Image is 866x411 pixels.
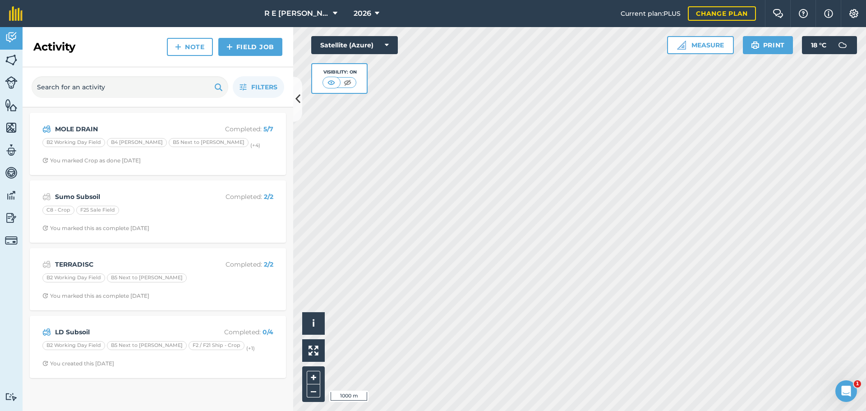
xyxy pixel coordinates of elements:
img: Clock with arrow pointing clockwise [42,225,48,231]
button: i [302,312,325,335]
div: You marked this as complete [DATE] [42,292,149,300]
span: 1 [854,380,861,388]
input: Search for an activity [32,76,228,98]
img: svg+xml;base64,PD94bWwgdmVyc2lvbj0iMS4wIiBlbmNvZGluZz0idXRmLTgiPz4KPCEtLSBHZW5lcmF0b3I6IEFkb2JlIE... [5,211,18,225]
div: You created this [DATE] [42,360,114,367]
img: svg+xml;base64,PHN2ZyB4bWxucz0iaHR0cDovL3d3dy53My5vcmcvMjAwMC9zdmciIHdpZHRoPSIxNCIgaGVpZ2h0PSIyNC... [175,42,181,52]
strong: TERRADISC [55,259,198,269]
img: Clock with arrow pointing clockwise [42,157,48,163]
img: fieldmargin Logo [9,6,23,21]
a: Sumo SubsoilCompleted: 2/2C8 - CropF25 Sale FieldClock with arrow pointing clockwiseYou marked th... [35,186,281,237]
button: + [307,371,320,384]
span: Current plan : PLUS [621,9,681,18]
iframe: Intercom live chat [835,380,857,402]
img: svg+xml;base64,PHN2ZyB4bWxucz0iaHR0cDovL3d3dy53My5vcmcvMjAwMC9zdmciIHdpZHRoPSI1MCIgaGVpZ2h0PSI0MC... [326,78,337,87]
button: Measure [667,36,734,54]
img: svg+xml;base64,PD94bWwgdmVyc2lvbj0iMS4wIiBlbmNvZGluZz0idXRmLTgiPz4KPCEtLSBHZW5lcmF0b3I6IEFkb2JlIE... [5,189,18,202]
img: svg+xml;base64,PD94bWwgdmVyc2lvbj0iMS4wIiBlbmNvZGluZz0idXRmLTgiPz4KPCEtLSBHZW5lcmF0b3I6IEFkb2JlIE... [42,327,51,337]
div: C8 - Crop [42,206,74,215]
small: (+ 1 ) [246,345,255,351]
img: svg+xml;base64,PHN2ZyB4bWxucz0iaHR0cDovL3d3dy53My5vcmcvMjAwMC9zdmciIHdpZHRoPSIxOSIgaGVpZ2h0PSIyNC... [751,40,760,51]
img: svg+xml;base64,PD94bWwgdmVyc2lvbj0iMS4wIiBlbmNvZGluZz0idXRmLTgiPz4KPCEtLSBHZW5lcmF0b3I6IEFkb2JlIE... [42,191,51,202]
p: Completed : [202,327,273,337]
img: svg+xml;base64,PHN2ZyB4bWxucz0iaHR0cDovL3d3dy53My5vcmcvMjAwMC9zdmciIHdpZHRoPSI1MCIgaGVpZ2h0PSI0MC... [342,78,353,87]
div: B2 Working Day Field [42,138,105,147]
img: Clock with arrow pointing clockwise [42,293,48,299]
span: Filters [251,82,277,92]
p: Completed : [202,192,273,202]
strong: 5 / 7 [263,125,273,133]
img: svg+xml;base64,PHN2ZyB4bWxucz0iaHR0cDovL3d3dy53My5vcmcvMjAwMC9zdmciIHdpZHRoPSI1NiIgaGVpZ2h0PSI2MC... [5,53,18,67]
div: B2 Working Day Field [42,273,105,282]
a: Note [167,38,213,56]
div: You marked Crop as done [DATE] [42,157,141,164]
button: – [307,384,320,397]
a: TERRADISCCompleted: 2/2B2 Working Day FieldB5 Next to [PERSON_NAME]Clock with arrow pointing cloc... [35,254,281,305]
img: svg+xml;base64,PD94bWwgdmVyc2lvbj0iMS4wIiBlbmNvZGluZz0idXRmLTgiPz4KPCEtLSBHZW5lcmF0b3I6IEFkb2JlIE... [42,259,51,270]
img: svg+xml;base64,PHN2ZyB4bWxucz0iaHR0cDovL3d3dy53My5vcmcvMjAwMC9zdmciIHdpZHRoPSIxNCIgaGVpZ2h0PSIyNC... [226,42,233,52]
a: Change plan [688,6,756,21]
h2: Activity [33,40,75,54]
div: B5 Next to [PERSON_NAME] [169,138,249,147]
img: svg+xml;base64,PD94bWwgdmVyc2lvbj0iMS4wIiBlbmNvZGluZz0idXRmLTgiPz4KPCEtLSBHZW5lcmF0b3I6IEFkb2JlIE... [42,124,51,134]
span: 18 ° C [811,36,826,54]
a: MOLE DRAINCompleted: 5/7B2 Working Day FieldB4 [PERSON_NAME]B5 Next to [PERSON_NAME](+4)Clock wit... [35,118,281,170]
img: svg+xml;base64,PD94bWwgdmVyc2lvbj0iMS4wIiBlbmNvZGluZz0idXRmLTgiPz4KPCEtLSBHZW5lcmF0b3I6IEFkb2JlIE... [5,76,18,89]
a: LD SubsoilCompleted: 0/4B2 Working Day FieldB5 Next to [PERSON_NAME]F2 / F21 Ship - Crop(+1)Clock... [35,321,281,373]
button: Filters [233,76,284,98]
button: 18 °C [802,36,857,54]
div: B5 Next to [PERSON_NAME] [107,341,187,350]
img: Four arrows, one pointing top left, one top right, one bottom right and the last bottom left [309,346,318,356]
img: svg+xml;base64,PHN2ZyB4bWxucz0iaHR0cDovL3d3dy53My5vcmcvMjAwMC9zdmciIHdpZHRoPSI1NiIgaGVpZ2h0PSI2MC... [5,98,18,112]
img: A cog icon [848,9,859,18]
strong: MOLE DRAIN [55,124,198,134]
strong: LD Subsoil [55,327,198,337]
strong: 0 / 4 [263,328,273,336]
strong: Sumo Subsoil [55,192,198,202]
img: svg+xml;base64,PHN2ZyB4bWxucz0iaHR0cDovL3d3dy53My5vcmcvMjAwMC9zdmciIHdpZHRoPSI1NiIgaGVpZ2h0PSI2MC... [5,121,18,134]
p: Completed : [202,124,273,134]
img: svg+xml;base64,PD94bWwgdmVyc2lvbj0iMS4wIiBlbmNvZGluZz0idXRmLTgiPz4KPCEtLSBHZW5lcmF0b3I6IEFkb2JlIE... [5,31,18,44]
div: F25 Sale Field [76,206,119,215]
img: svg+xml;base64,PHN2ZyB4bWxucz0iaHR0cDovL3d3dy53My5vcmcvMjAwMC9zdmciIHdpZHRoPSIxNyIgaGVpZ2h0PSIxNy... [824,8,833,19]
img: Ruler icon [677,41,686,50]
button: Print [743,36,793,54]
div: Visibility: On [322,69,357,76]
img: Two speech bubbles overlapping with the left bubble in the forefront [773,9,783,18]
span: i [312,318,315,329]
strong: 2 / 2 [264,260,273,268]
small: (+ 4 ) [250,142,260,148]
img: Clock with arrow pointing clockwise [42,360,48,366]
span: 2026 [354,8,371,19]
img: svg+xml;base64,PD94bWwgdmVyc2lvbj0iMS4wIiBlbmNvZGluZz0idXRmLTgiPz4KPCEtLSBHZW5lcmF0b3I6IEFkb2JlIE... [5,393,18,401]
div: B2 Working Day Field [42,341,105,350]
a: Field Job [218,38,282,56]
strong: 2 / 2 [264,193,273,201]
img: svg+xml;base64,PD94bWwgdmVyc2lvbj0iMS4wIiBlbmNvZGluZz0idXRmLTgiPz4KPCEtLSBHZW5lcmF0b3I6IEFkb2JlIE... [5,234,18,247]
p: Completed : [202,259,273,269]
span: R E [PERSON_NAME] [264,8,329,19]
button: Satellite (Azure) [311,36,398,54]
img: svg+xml;base64,PHN2ZyB4bWxucz0iaHR0cDovL3d3dy53My5vcmcvMjAwMC9zdmciIHdpZHRoPSIxOSIgaGVpZ2h0PSIyNC... [214,82,223,92]
img: A question mark icon [798,9,809,18]
img: svg+xml;base64,PD94bWwgdmVyc2lvbj0iMS4wIiBlbmNvZGluZz0idXRmLTgiPz4KPCEtLSBHZW5lcmF0b3I6IEFkb2JlIE... [834,36,852,54]
div: B5 Next to [PERSON_NAME] [107,273,187,282]
div: You marked this as complete [DATE] [42,225,149,232]
img: svg+xml;base64,PD94bWwgdmVyc2lvbj0iMS4wIiBlbmNvZGluZz0idXRmLTgiPz4KPCEtLSBHZW5lcmF0b3I6IEFkb2JlIE... [5,166,18,180]
img: svg+xml;base64,PD94bWwgdmVyc2lvbj0iMS4wIiBlbmNvZGluZz0idXRmLTgiPz4KPCEtLSBHZW5lcmF0b3I6IEFkb2JlIE... [5,143,18,157]
div: F2 / F21 Ship - Crop [189,341,244,350]
div: B4 [PERSON_NAME] [107,138,167,147]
